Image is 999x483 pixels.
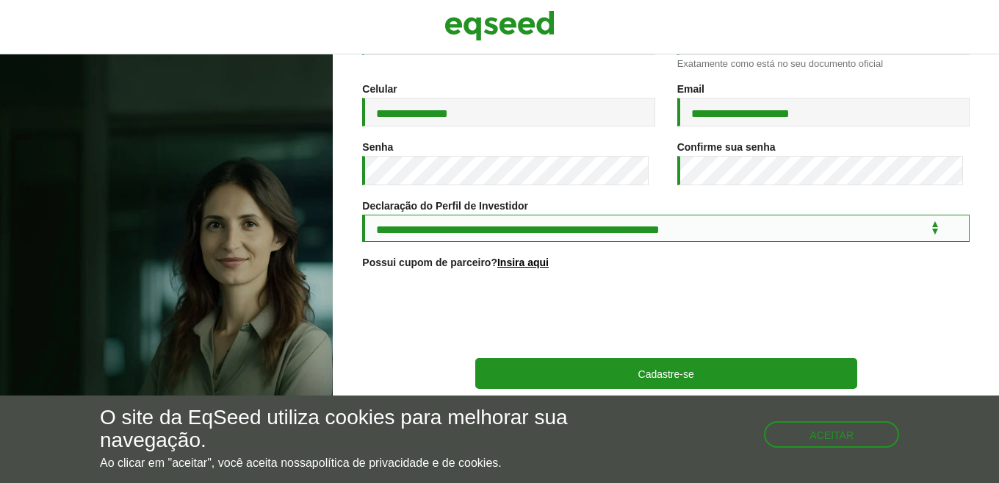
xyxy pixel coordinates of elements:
label: Confirme sua senha [677,142,776,152]
button: Aceitar [764,421,899,448]
a: política de privacidade e de cookies [312,457,499,469]
img: EqSeed Logo [444,7,555,44]
iframe: reCAPTCHA [555,286,778,343]
h5: O site da EqSeed utiliza cookies para melhorar sua navegação. [100,407,580,452]
label: Declaração do Perfil de Investidor [362,201,528,211]
div: Exatamente como está no seu documento oficial [677,59,970,68]
label: Celular [362,84,397,94]
a: Insira aqui [497,257,549,268]
label: Email [677,84,704,94]
label: Senha [362,142,393,152]
label: Possui cupom de parceiro? [362,257,549,268]
p: Ao clicar em "aceitar", você aceita nossa . [100,456,580,470]
button: Cadastre-se [475,358,857,389]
